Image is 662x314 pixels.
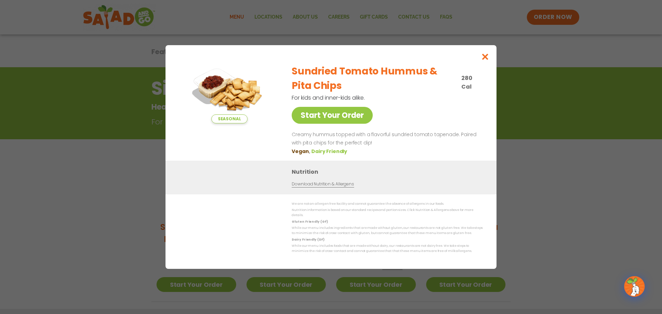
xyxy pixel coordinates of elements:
[292,131,480,147] p: Creamy hummus topped with a flavorful sundried tomato tapenade. Paired with pita chips for the pe...
[461,74,480,91] p: 280 Cal
[292,220,328,224] strong: Gluten Friendly (GF)
[292,243,483,254] p: While our menu includes foods that are made without dairy, our restaurants are not dairy free. We...
[625,277,644,296] img: wpChatIcon
[292,93,447,102] p: For kids and inner-kids alike.
[292,168,486,176] h3: Nutrition
[292,148,311,155] li: Vegan
[292,201,483,206] p: We are not an allergen free facility and cannot guarantee the absence of allergens in our foods.
[292,237,324,242] strong: Dairy Friendly (DF)
[292,181,354,188] a: Download Nutrition & Allergens
[311,148,349,155] li: Dairy Friendly
[292,225,483,236] p: While our menu includes ingredients that are made without gluten, our restaurants are not gluten ...
[292,107,373,124] a: Start Your Order
[211,114,248,123] span: Seasonal
[181,59,278,123] img: Featured product photo for Sundried Tomato Hummus & Pita Chips
[292,64,457,93] h2: Sundried Tomato Hummus & Pita Chips
[474,45,496,68] button: Close modal
[292,207,483,218] p: Nutrition information is based on our standard recipes and portion sizes. Click Nutrition & Aller...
